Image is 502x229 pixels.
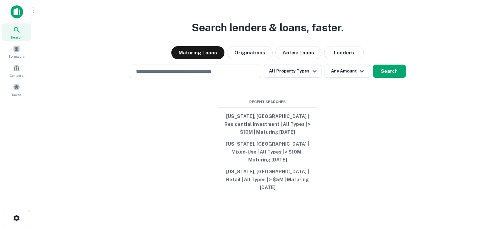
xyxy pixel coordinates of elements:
[324,46,364,59] button: Lenders
[218,138,317,166] button: [US_STATE], [GEOGRAPHIC_DATA] | Mixed-Use | All Types | > $10M | Maturing [DATE]
[11,35,22,40] span: Search
[218,166,317,193] button: [US_STATE], [GEOGRAPHIC_DATA] | Retail | All Types | > $5M | Maturing [DATE]
[2,81,31,99] a: Saved
[218,110,317,138] button: [US_STATE], [GEOGRAPHIC_DATA] | Residential Investment | All Types | > $10M | Maturing [DATE]
[192,20,344,36] h3: Search lenders & loans, faster.
[2,62,31,79] a: Contacts
[227,46,273,59] button: Originations
[469,176,502,208] iframe: Chat Widget
[264,65,321,78] button: All Property Types
[12,92,21,97] span: Saved
[218,99,317,105] span: Recent Searches
[9,54,24,59] span: Borrowers
[275,46,321,59] button: Active Loans
[11,5,23,18] img: capitalize-icon.png
[2,23,31,41] a: Search
[10,73,23,78] span: Contacts
[2,43,31,60] a: Borrowers
[171,46,224,59] button: Maturing Loans
[324,65,370,78] button: Any Amount
[373,65,406,78] button: Search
